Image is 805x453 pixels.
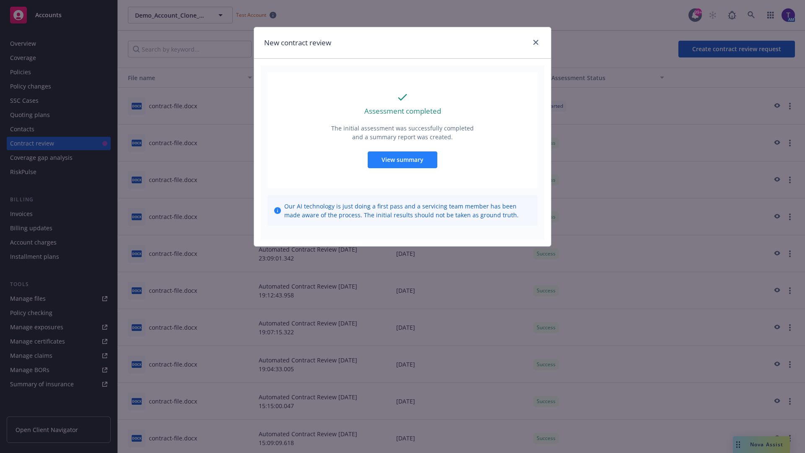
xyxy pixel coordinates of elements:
h1: New contract review [264,37,331,48]
p: Assessment completed [364,106,441,117]
span: Our AI technology is just doing a first pass and a servicing team member has been made aware of t... [284,202,531,219]
span: View summary [382,156,423,164]
button: View summary [368,151,437,168]
p: The initial assessment was successfully completed and a summary report was created. [330,124,475,141]
a: close [531,37,541,47]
